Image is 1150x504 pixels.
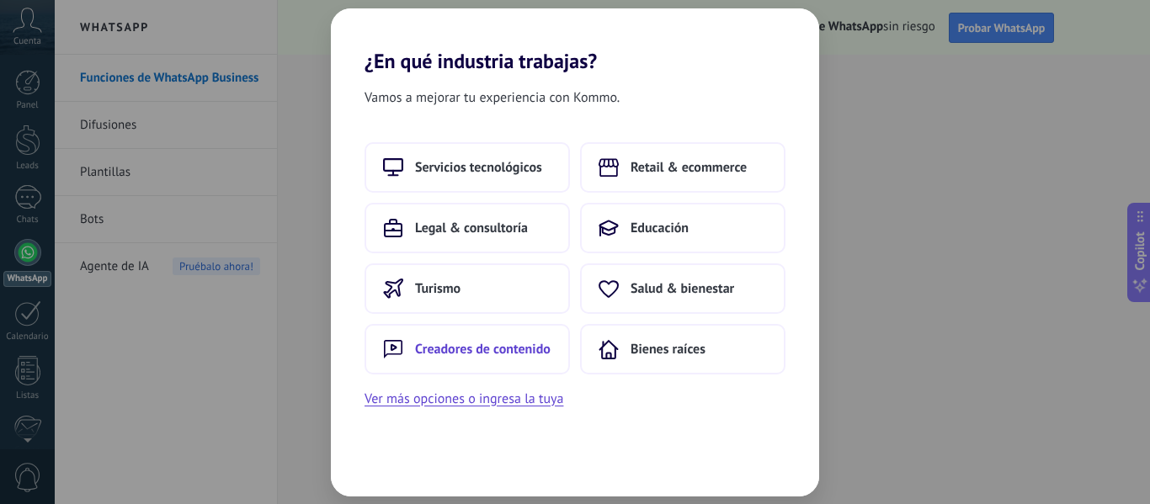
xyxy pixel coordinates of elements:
button: Servicios tecnológicos [365,142,570,193]
button: Educación [580,203,785,253]
button: Salud & bienestar [580,263,785,314]
button: Creadores de contenido [365,324,570,374]
span: Creadores de contenido [415,341,551,358]
span: Retail & ecommerce [631,159,747,176]
button: Legal & consultoría [365,203,570,253]
button: Turismo [365,263,570,314]
span: Turismo [415,280,461,297]
h2: ¿En qué industria trabajas? [331,8,819,73]
span: Bienes raíces [631,341,705,358]
button: Retail & ecommerce [580,142,785,193]
button: Bienes raíces [580,324,785,374]
button: Ver más opciones o ingresa la tuya [365,388,563,410]
span: Servicios tecnológicos [415,159,542,176]
span: Legal & consultoría [415,220,528,236]
span: Salud & bienestar [631,280,734,297]
span: Vamos a mejorar tu experiencia con Kommo. [365,87,620,109]
span: Educación [631,220,689,236]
